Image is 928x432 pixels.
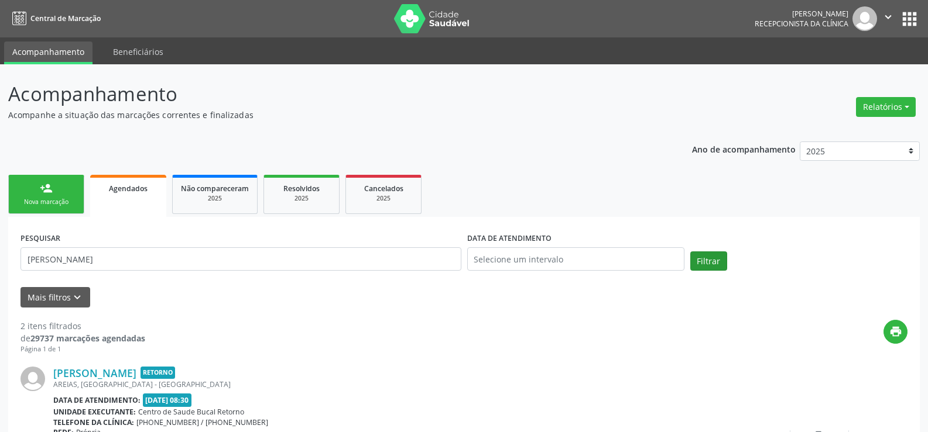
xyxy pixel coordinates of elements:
p: Acompanhamento [8,80,646,109]
i: keyboard_arrow_down [71,291,84,304]
div: Página 1 de 1 [20,344,145,354]
div: 2025 [181,194,249,203]
img: img [852,6,877,31]
div: 2025 [272,194,331,203]
p: Acompanhe a situação das marcações correntes e finalizadas [8,109,646,121]
button: Mais filtroskeyboard_arrow_down [20,287,90,307]
span: Central de Marcação [30,13,101,23]
div: AREIAS, [GEOGRAPHIC_DATA] - [GEOGRAPHIC_DATA] [53,379,732,389]
div: [PERSON_NAME] [755,9,848,19]
div: 2025 [354,194,413,203]
img: img [20,367,45,391]
input: Selecione um intervalo [467,247,684,271]
span: Cancelados [364,184,403,193]
span: [DATE] 08:30 [143,393,192,407]
button:  [877,6,899,31]
a: Central de Marcação [8,9,101,28]
b: Unidade executante: [53,407,136,417]
div: 2 itens filtrados [20,320,145,332]
button: Relatórios [856,97,916,117]
span: Retorno [141,367,175,379]
span: Centro de Saude Bucal Retorno [138,407,244,417]
a: Beneficiários [105,42,172,62]
div: de [20,332,145,344]
span: Não compareceram [181,184,249,193]
label: PESQUISAR [20,229,60,247]
span: Recepcionista da clínica [755,19,848,29]
i:  [882,11,895,23]
b: Telefone da clínica: [53,417,134,427]
span: Agendados [109,184,148,193]
p: Ano de acompanhamento [692,141,796,156]
span: [PHONE_NUMBER] / [PHONE_NUMBER] [136,417,268,427]
strong: 29737 marcações agendadas [30,333,145,344]
i: print [889,325,902,338]
a: [PERSON_NAME] [53,367,136,379]
button: print [884,320,908,344]
div: person_add [40,182,53,195]
a: Acompanhamento [4,42,93,64]
input: Nome, código do beneficiário ou CPF [20,247,461,271]
button: apps [899,9,920,29]
label: DATA DE ATENDIMENTO [467,229,552,247]
button: Filtrar [690,251,727,271]
span: Resolvidos [283,184,320,193]
b: Data de atendimento: [53,395,141,405]
div: Nova marcação [17,198,76,206]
